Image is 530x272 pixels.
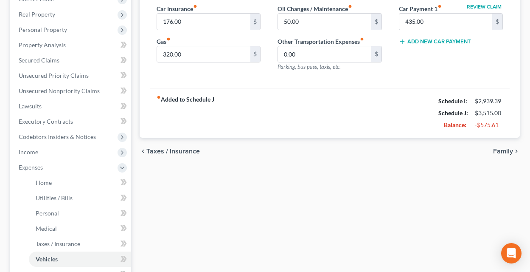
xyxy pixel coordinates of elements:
[438,97,467,105] strong: Schedule I:
[19,57,59,64] span: Secured Claims
[193,4,197,8] i: fiber_manual_record
[444,121,466,128] strong: Balance:
[140,148,146,155] i: chevron_left
[348,4,352,8] i: fiber_manual_record
[278,4,352,13] label: Oil Changes / Maintenance
[438,109,468,116] strong: Schedule J:
[492,14,502,30] div: $
[157,14,250,30] input: --
[36,225,57,232] span: Medical
[19,11,55,18] span: Real Property
[278,37,364,46] label: Other Transportation Expenses
[36,210,59,217] span: Personal
[360,37,364,41] i: fiber_manual_record
[36,179,52,186] span: Home
[513,148,520,155] i: chevron_right
[166,37,171,41] i: fiber_manual_record
[29,236,131,252] a: Taxes / Insurance
[501,243,522,263] div: Open Intercom Messenger
[19,26,67,33] span: Personal Property
[493,148,520,155] button: Family chevron_right
[399,38,471,45] button: Add New Car Payment
[475,97,503,105] div: $2,939.39
[29,252,131,267] a: Vehicles
[157,37,171,46] label: Gas
[19,148,38,156] span: Income
[12,114,131,129] a: Executory Contracts
[19,133,96,140] span: Codebtors Insiders & Notices
[19,118,73,125] span: Executory Contracts
[278,14,371,30] input: --
[146,148,200,155] span: Taxes / Insurance
[157,95,161,99] i: fiber_manual_record
[493,148,513,155] span: Family
[12,68,131,83] a: Unsecured Priority Claims
[371,46,381,62] div: $
[157,95,214,131] strong: Added to Schedule J
[29,190,131,206] a: Utilities / Bills
[29,206,131,221] a: Personal
[19,102,42,110] span: Lawsuits
[278,46,371,62] input: --
[12,83,131,99] a: Unsecured Nonpriority Claims
[29,175,131,190] a: Home
[19,72,89,79] span: Unsecured Priority Claims
[475,121,503,129] div: -$575.61
[399,4,442,13] label: Car Payment 1
[140,148,200,155] button: chevron_left Taxes / Insurance
[250,46,261,62] div: $
[466,4,503,9] button: Review Claim
[19,164,43,171] span: Expenses
[399,14,492,30] input: --
[12,99,131,114] a: Lawsuits
[19,41,66,48] span: Property Analysis
[371,14,381,30] div: $
[12,37,131,53] a: Property Analysis
[278,63,341,70] span: Parking, bus pass, taxis, etc.
[437,4,442,8] i: fiber_manual_record
[250,14,261,30] div: $
[36,194,73,201] span: Utilities / Bills
[12,53,131,68] a: Secured Claims
[29,221,131,236] a: Medical
[36,255,58,263] span: Vehicles
[19,87,100,94] span: Unsecured Nonpriority Claims
[36,240,80,247] span: Taxes / Insurance
[157,4,197,13] label: Car Insurance
[475,109,503,117] div: $3,515.00
[157,46,250,62] input: --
